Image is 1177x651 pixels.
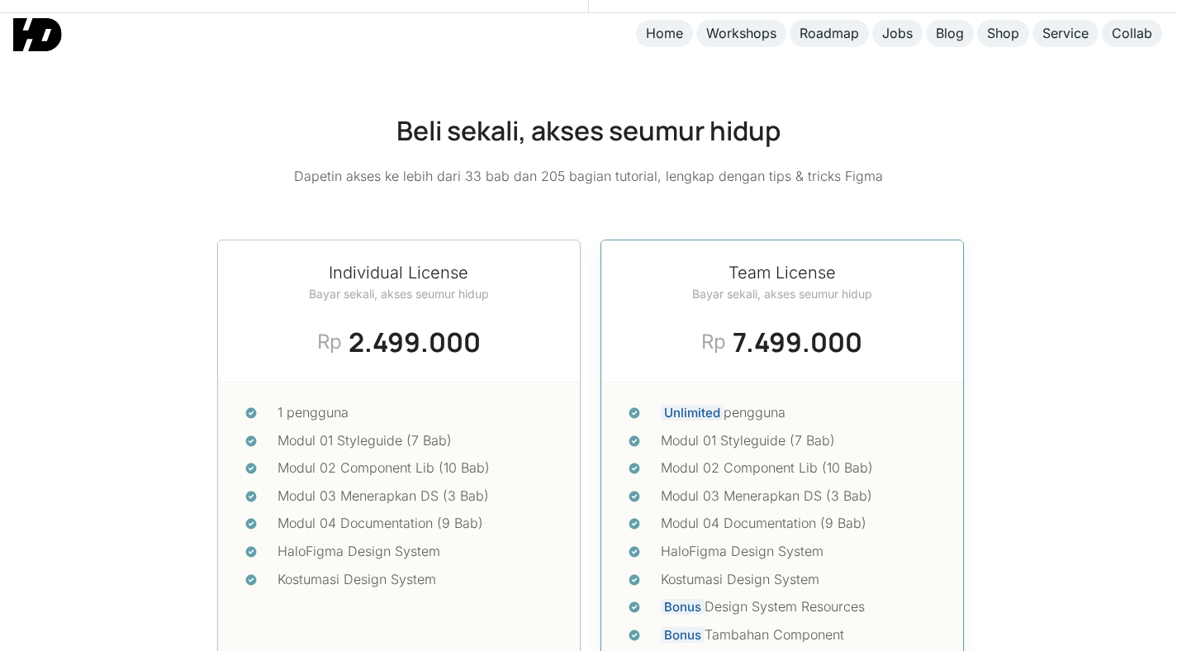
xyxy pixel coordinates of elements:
span: Bonus [661,627,705,643]
h2: Individual License [309,260,489,285]
div: Design System Resources [661,596,937,618]
a: Home [636,20,693,47]
div: Kostumasi Design System [278,569,553,591]
div: Rp [701,327,726,357]
div: 7.499.000 [733,322,862,362]
a: Service [1032,20,1099,47]
div: Modul 02 Component Lib (10 Bab) [661,458,937,479]
div: Kostumasi Design System [661,569,937,591]
a: Blog [926,20,974,47]
a: Roadmap [790,20,869,47]
div: Roadmap [800,25,859,42]
div: Modul 01 Styleguide (7 Bab) [278,430,553,452]
div: Modul 04 Documentation (9 Bab) [278,513,553,535]
div: Modul 01 Styleguide (7 Bab) [661,430,937,452]
p: Dapetin akses ke lebih dari 33 bab dan 205 bagian tutorial, lengkap dengan tips & tricks Figma [294,166,883,188]
h2: Team License [692,260,872,285]
div: Modul 04 Documentation (9 Bab) [661,513,937,535]
div: Modul 03 Menerapkan DS (3 Bab) [278,486,553,507]
div: Modul 02 Component Lib (10 Bab) [278,458,553,479]
div: pengguna [661,402,937,424]
div: Shop [987,25,1019,42]
div: Workshops [706,25,776,42]
div: Collab [1112,25,1152,42]
div: HaloFigma Design System [278,541,553,563]
div: Service [1042,25,1089,42]
a: Collab [1102,20,1162,47]
span: Bonus [661,599,705,615]
a: Workshops [696,20,786,47]
div: 1 pengguna [278,402,553,424]
div: Modul 03 Menerapkan DS (3 Bab) [661,486,937,507]
div: 2.499.000 [349,322,481,362]
div: Blog [936,25,964,42]
a: Jobs [872,20,923,47]
span: Unlimited [661,405,724,421]
a: Shop [977,20,1029,47]
div: HaloFigma Design System [661,541,937,563]
div: Home [646,25,683,42]
div: Bayar sekali, akses seumur hidup [309,285,489,302]
div: Rp [317,327,342,357]
div: Jobs [882,25,913,42]
div: Tambahan Component [661,625,937,646]
div: Bayar sekali, akses seumur hidup [692,285,872,302]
